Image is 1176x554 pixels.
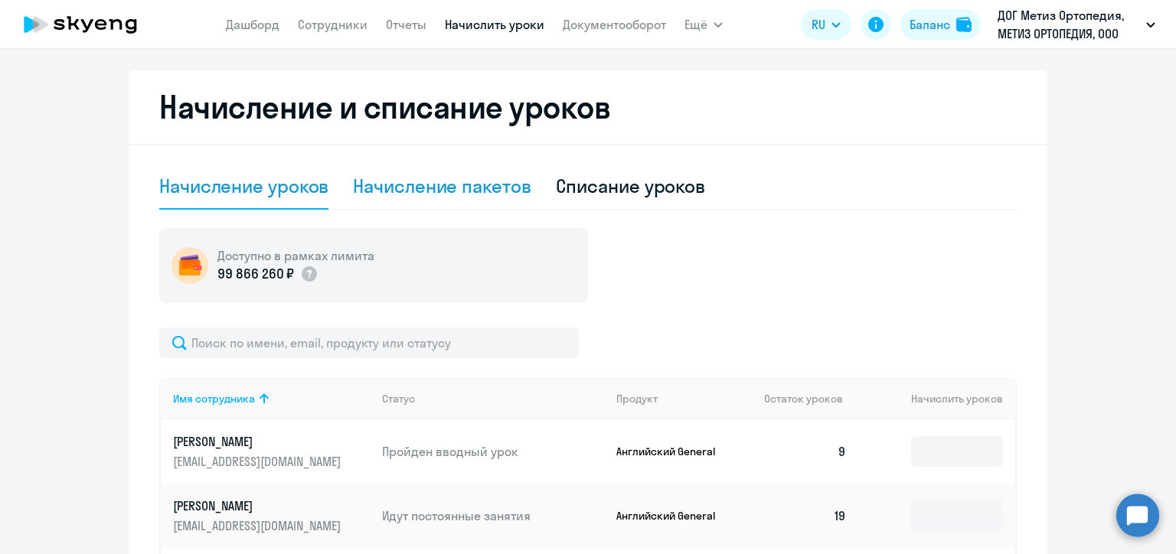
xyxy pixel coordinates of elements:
[386,17,426,32] a: Отчеты
[910,15,950,34] div: Баланс
[382,443,604,460] p: Пройден вводный урок
[173,517,345,534] p: [EMAIL_ADDRESS][DOMAIN_NAME]
[226,17,279,32] a: Дашборд
[159,89,1017,125] h2: Начисление и списание уроков
[173,497,345,514] p: [PERSON_NAME]
[616,392,658,406] div: Продукт
[812,15,825,34] span: RU
[859,378,1015,419] th: Начислить уроков
[764,392,859,406] div: Остаток уроков
[382,392,415,406] div: Статус
[173,392,370,406] div: Имя сотрудника
[159,328,579,358] input: Поиск по имени, email, продукту или статусу
[382,392,604,406] div: Статус
[173,392,255,406] div: Имя сотрудника
[616,392,753,406] div: Продукт
[956,17,972,32] img: balance
[173,453,345,470] p: [EMAIL_ADDRESS][DOMAIN_NAME]
[752,419,859,484] td: 9
[764,392,843,406] span: Остаток уроков
[445,17,544,32] a: Начислить уроки
[684,15,707,34] span: Ещё
[990,6,1163,43] button: ДОГ Метиз Ортопедия, МЕТИЗ ОРТОПЕДИЯ, ООО
[173,497,370,534] a: [PERSON_NAME][EMAIL_ADDRESS][DOMAIN_NAME]
[298,17,367,32] a: Сотрудники
[353,174,531,198] div: Начисление пакетов
[684,9,723,40] button: Ещё
[752,484,859,548] td: 19
[998,6,1140,43] p: ДОГ Метиз Ортопедия, МЕТИЗ ОРТОПЕДИЯ, ООО
[563,17,666,32] a: Документооборот
[801,9,851,40] button: RU
[217,247,374,264] h5: Доступно в рамках лимита
[382,507,604,524] p: Идут постоянные занятия
[159,174,328,198] div: Начисление уроков
[173,433,345,450] p: [PERSON_NAME]
[217,264,294,284] p: 99 866 260 ₽
[556,174,706,198] div: Списание уроков
[616,445,731,458] p: Английский General
[900,9,981,40] button: Балансbalance
[173,433,370,470] a: [PERSON_NAME][EMAIL_ADDRESS][DOMAIN_NAME]
[171,247,208,284] img: wallet-circle.png
[616,509,731,523] p: Английский General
